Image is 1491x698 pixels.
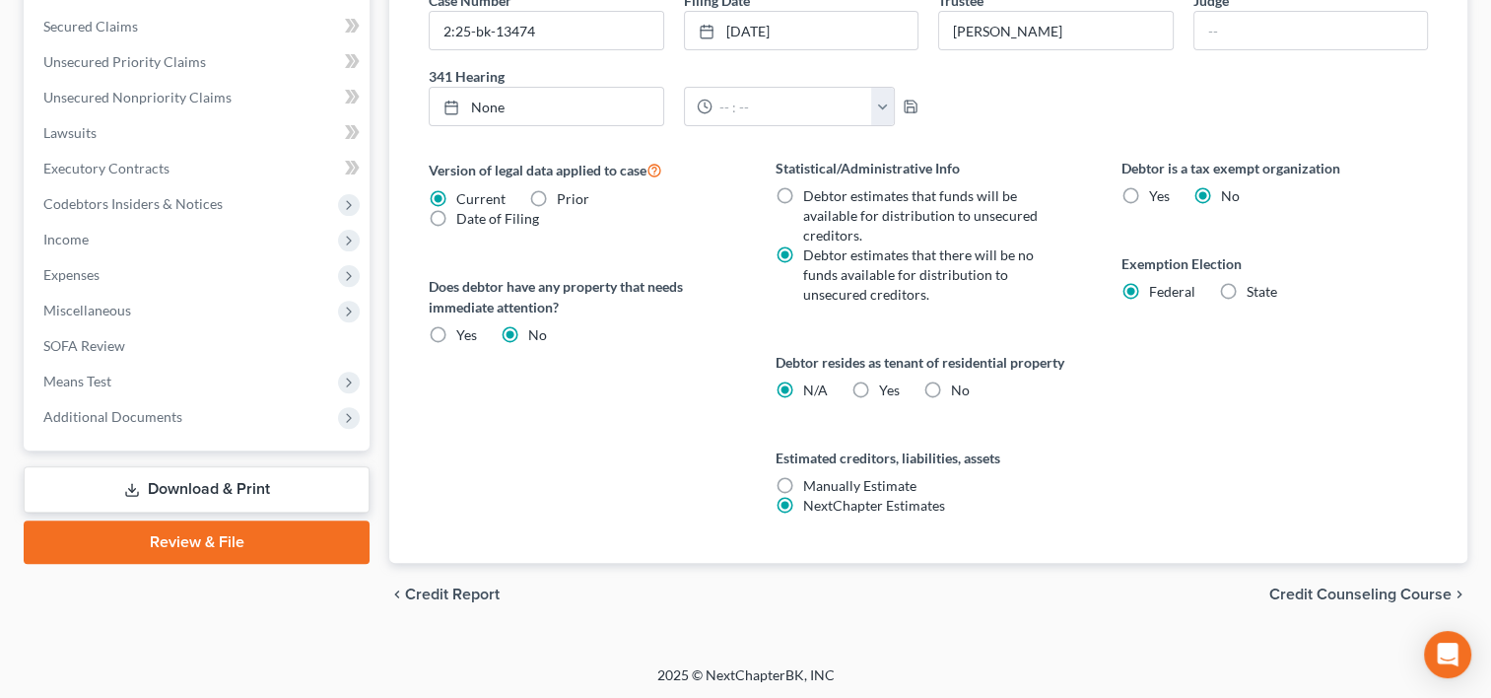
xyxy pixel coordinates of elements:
[1269,587,1452,602] span: Credit Counseling Course
[528,326,547,343] span: No
[43,302,131,318] span: Miscellaneous
[43,373,111,389] span: Means Test
[803,382,828,398] span: N/A
[712,88,872,125] input: -- : --
[28,115,370,151] a: Lawsuits
[1194,12,1427,49] input: --
[456,190,506,207] span: Current
[1121,253,1428,274] label: Exemption Election
[776,352,1082,373] label: Debtor resides as tenant of residential property
[43,266,100,283] span: Expenses
[1149,187,1170,204] span: Yes
[456,326,477,343] span: Yes
[1269,587,1467,602] button: Credit Counseling Course chevron_right
[24,466,370,513] a: Download & Print
[43,89,232,105] span: Unsecured Nonpriority Claims
[879,382,900,398] span: Yes
[389,587,500,602] button: chevron_left Credit Report
[389,587,405,602] i: chevron_left
[429,276,735,317] label: Does debtor have any property that needs immediate attention?
[776,158,1082,178] label: Statistical/Administrative Info
[951,382,970,398] span: No
[43,18,138,35] span: Secured Claims
[43,231,89,247] span: Income
[1221,187,1240,204] span: No
[429,158,735,181] label: Version of legal data applied to case
[1247,283,1277,300] span: State
[685,12,917,49] a: [DATE]
[28,328,370,364] a: SOFA Review
[1424,631,1471,678] div: Open Intercom Messenger
[43,160,169,176] span: Executory Contracts
[43,124,97,141] span: Lawsuits
[1149,283,1195,300] span: Federal
[28,151,370,186] a: Executory Contracts
[430,88,662,125] a: None
[430,12,662,49] input: Enter case number...
[28,80,370,115] a: Unsecured Nonpriority Claims
[939,12,1172,49] input: --
[1452,587,1467,602] i: chevron_right
[1121,158,1428,178] label: Debtor is a tax exempt organization
[43,408,182,425] span: Additional Documents
[557,190,589,207] span: Prior
[43,53,206,70] span: Unsecured Priority Claims
[803,187,1038,244] span: Debtor estimates that funds will be available for distribution to unsecured creditors.
[43,195,223,212] span: Codebtors Insiders & Notices
[803,246,1034,303] span: Debtor estimates that there will be no funds available for distribution to unsecured creditors.
[776,448,1082,468] label: Estimated creditors, liabilities, assets
[24,521,370,564] a: Review & File
[28,44,370,80] a: Unsecured Priority Claims
[803,497,945,514] span: NextChapter Estimates
[419,66,928,87] label: 341 Hearing
[28,9,370,44] a: Secured Claims
[43,337,125,354] span: SOFA Review
[456,210,539,227] span: Date of Filing
[803,477,916,494] span: Manually Estimate
[405,587,500,602] span: Credit Report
